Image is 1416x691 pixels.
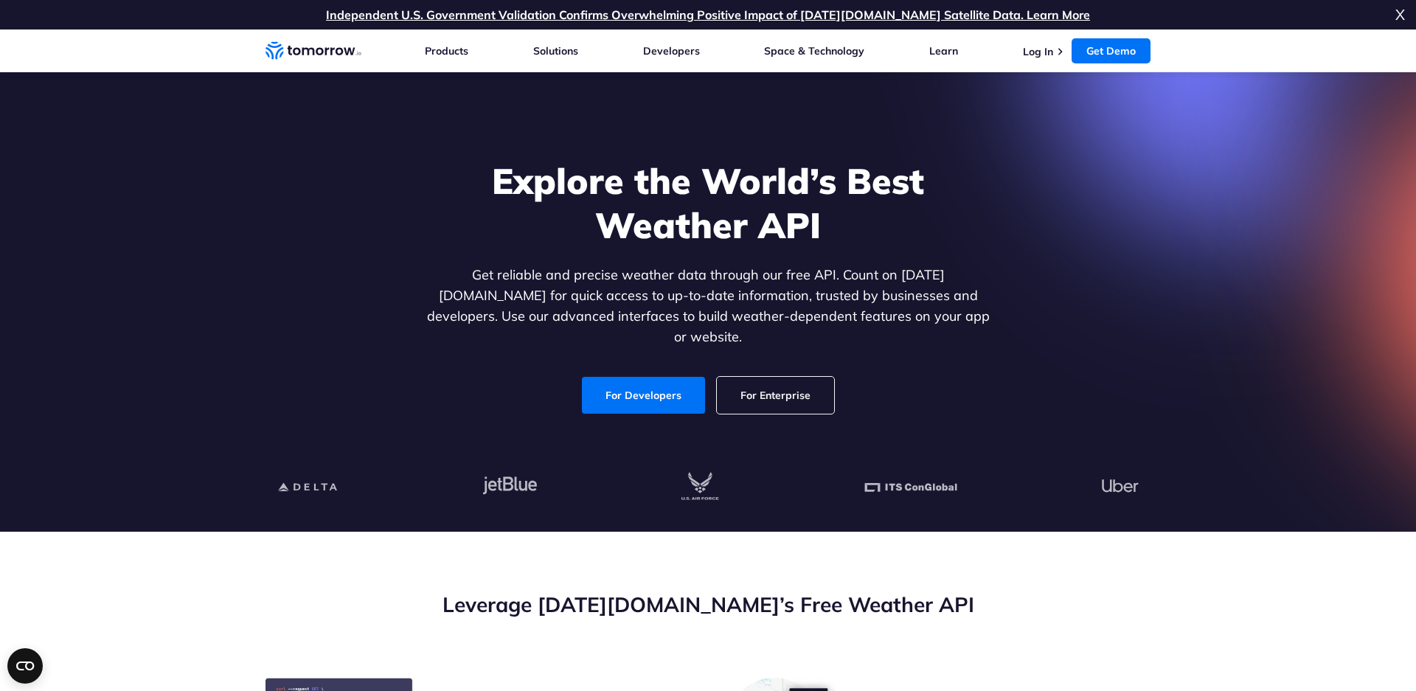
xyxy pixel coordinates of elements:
a: Products [425,44,468,58]
h1: Explore the World’s Best Weather API [423,159,993,247]
a: Space & Technology [764,44,864,58]
a: For Developers [582,377,705,414]
a: Get Demo [1072,38,1150,63]
a: Learn [929,44,958,58]
a: Independent U.S. Government Validation Confirms Overwhelming Positive Impact of [DATE][DOMAIN_NAM... [326,7,1090,22]
a: Developers [643,44,700,58]
a: Log In [1023,45,1053,58]
a: Solutions [533,44,578,58]
h2: Leverage [DATE][DOMAIN_NAME]’s Free Weather API [265,591,1150,619]
p: Get reliable and precise weather data through our free API. Count on [DATE][DOMAIN_NAME] for quic... [423,265,993,347]
button: Open CMP widget [7,648,43,684]
a: Home link [265,40,361,62]
a: For Enterprise [717,377,834,414]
